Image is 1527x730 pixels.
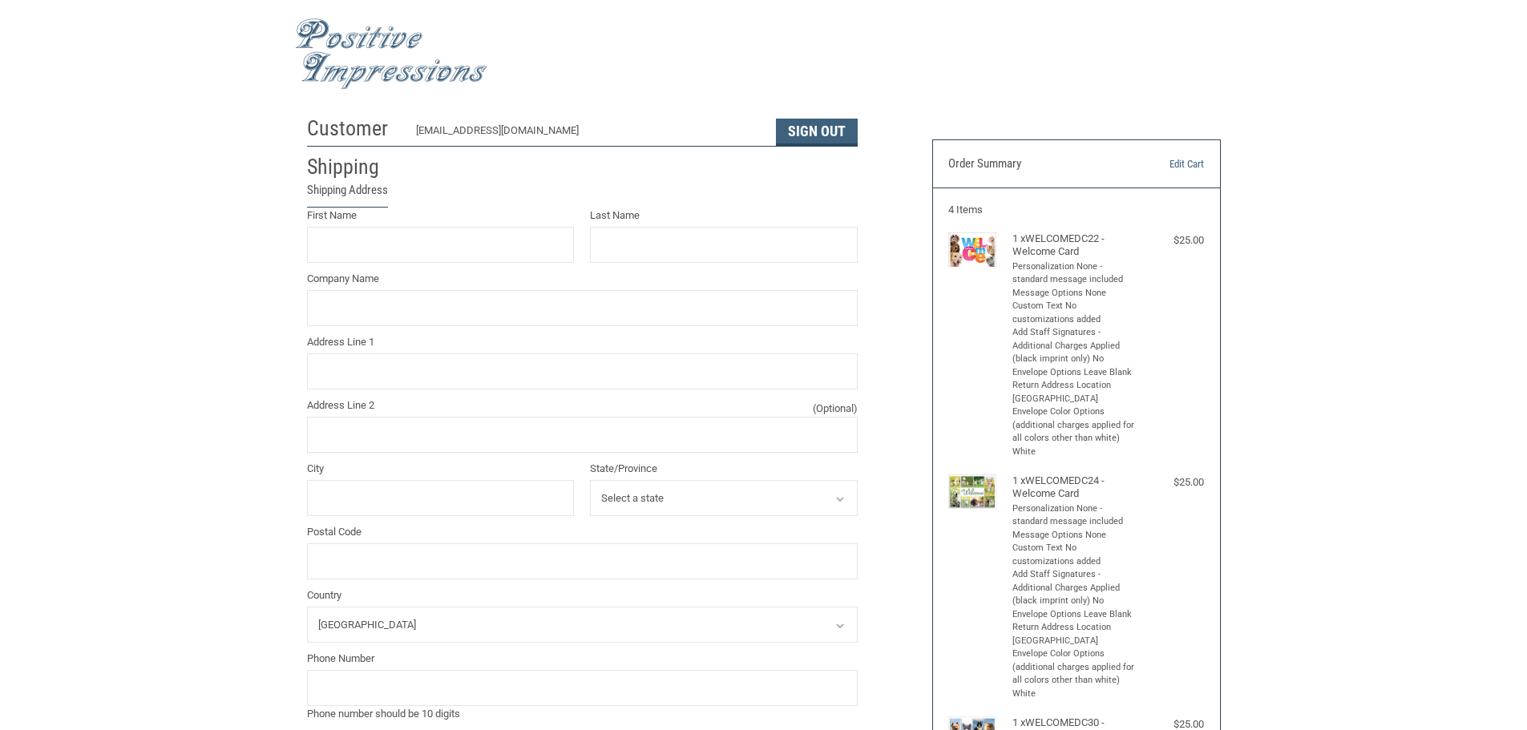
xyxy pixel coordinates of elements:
label: Country [307,587,858,603]
label: Address Line 2 [307,397,858,413]
label: City [307,461,575,477]
h2: Shipping [307,154,401,180]
li: Envelope Color Options (additional charges applied for all colors other than white) White [1012,405,1137,458]
h4: 1 x WELCOMEDC22 - Welcome Card [1012,232,1137,259]
li: Add Staff Signatures - Additional Charges Applied (black imprint only) No [1012,326,1137,366]
div: Phone number should be 10 digits [307,706,858,722]
img: Positive Impressions [295,18,487,90]
h3: 4 Items [948,204,1204,216]
li: Personalization None - standard message included [1012,502,1137,529]
legend: Shipping Address [307,181,388,208]
label: State/Province [590,461,858,477]
li: Return Address Location [GEOGRAPHIC_DATA] [1012,379,1137,405]
a: Edit Cart [1122,156,1204,172]
li: Message Options None [1012,287,1137,300]
li: Envelope Options Leave Blank [1012,608,1137,622]
h2: Customer [307,115,401,142]
div: $25.00 [1140,232,1204,248]
li: Custom Text No customizations added [1012,542,1137,568]
label: Last Name [590,208,858,224]
li: Message Options None [1012,529,1137,542]
small: (Optional) [813,401,858,417]
h3: Order Summary [948,156,1122,172]
h4: 1 x WELCOMEDC24 - Welcome Card [1012,474,1137,501]
button: Sign Out [776,119,858,146]
li: Add Staff Signatures - Additional Charges Applied (black imprint only) No [1012,568,1137,608]
div: $25.00 [1140,474,1204,490]
li: Return Address Location [GEOGRAPHIC_DATA] [1012,621,1137,647]
li: Personalization None - standard message included [1012,260,1137,287]
label: Address Line 1 [307,334,858,350]
label: Postal Code [307,524,858,540]
li: Envelope Options Leave Blank [1012,366,1137,380]
label: Company Name [307,271,858,287]
li: Custom Text No customizations added [1012,300,1137,326]
label: Phone Number [307,651,858,667]
label: First Name [307,208,575,224]
div: [EMAIL_ADDRESS][DOMAIN_NAME] [416,123,760,146]
li: Envelope Color Options (additional charges applied for all colors other than white) White [1012,647,1137,700]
